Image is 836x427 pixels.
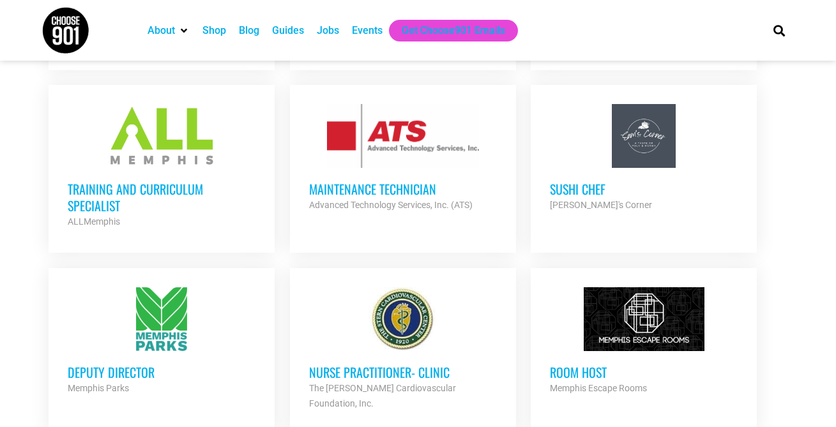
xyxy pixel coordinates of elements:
strong: Memphis Parks [68,383,129,393]
a: Deputy Director Memphis Parks [49,268,275,415]
nav: Main nav [141,20,752,41]
a: Sushi Chef [PERSON_NAME]'s Corner [531,85,757,232]
strong: Memphis Escape Rooms [550,383,647,393]
a: Blog [239,23,259,38]
a: Training and Curriculum Specialist ALLMemphis [49,85,275,248]
a: Get Choose901 Emails [402,23,505,38]
a: Room Host Memphis Escape Rooms [531,268,757,415]
a: Guides [272,23,304,38]
h3: Deputy Director [68,364,255,380]
h3: Room Host [550,364,738,380]
h3: Sushi Chef [550,181,738,197]
a: Maintenance Technician Advanced Technology Services, Inc. (ATS) [290,85,516,232]
strong: Advanced Technology Services, Inc. (ATS) [309,200,473,210]
a: Jobs [317,23,339,38]
a: About [148,23,175,38]
div: About [141,20,196,41]
strong: ALLMemphis [68,216,120,227]
a: Shop [202,23,226,38]
h3: Training and Curriculum Specialist [68,181,255,214]
strong: The [PERSON_NAME] Cardiovascular Foundation, Inc. [309,383,456,408]
a: Events [352,23,383,38]
h3: Maintenance Technician [309,181,497,197]
h3: Nurse Practitioner- Clinic [309,364,497,380]
strong: [PERSON_NAME]'s Corner [550,200,652,210]
div: Search [768,20,789,41]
